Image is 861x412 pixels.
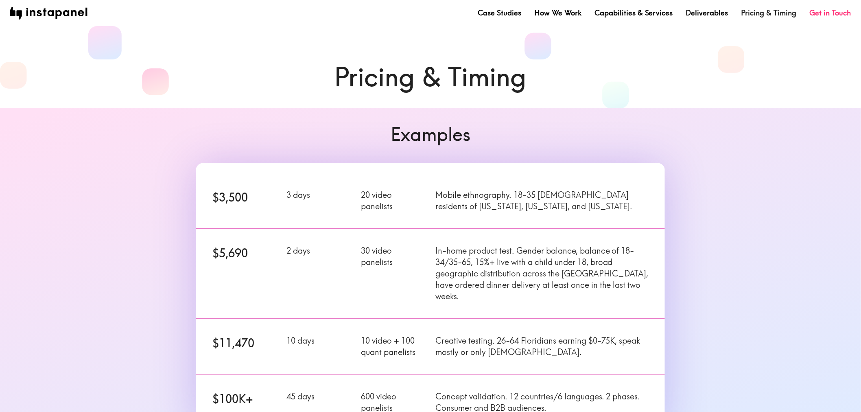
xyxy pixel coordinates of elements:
[196,59,665,95] h1: Pricing & Timing
[196,121,665,147] h6: Examples
[435,245,649,302] p: In-home product test. Gender balance, balance of 18-34/35-65, 15%+ live with a child under 18, br...
[741,8,797,18] a: Pricing & Timing
[287,189,352,201] p: 3 days
[361,335,426,358] p: 10 video + 100 quant panelists
[212,245,277,261] h6: $5,690
[686,8,728,18] a: Deliverables
[212,391,277,407] h6: $100K+
[594,8,673,18] a: Capabilities & Services
[212,189,277,205] h6: $3,500
[435,189,649,212] p: Mobile ethnography. 18-35 [DEMOGRAPHIC_DATA] residents of [US_STATE], [US_STATE], and [US_STATE].
[435,335,649,358] p: Creative testing. 26-64 Floridians earning $0-75K, speak mostly or only [DEMOGRAPHIC_DATA].
[287,335,352,346] p: 10 days
[810,8,851,18] a: Get in Touch
[10,7,87,20] img: instapanel
[287,391,352,402] p: 45 days
[361,189,426,212] p: 20 video panelists
[478,8,521,18] a: Case Studies
[361,245,426,268] p: 30 video panelists
[287,245,352,256] p: 2 days
[534,8,581,18] a: How We Work
[212,335,277,351] h6: $11,470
